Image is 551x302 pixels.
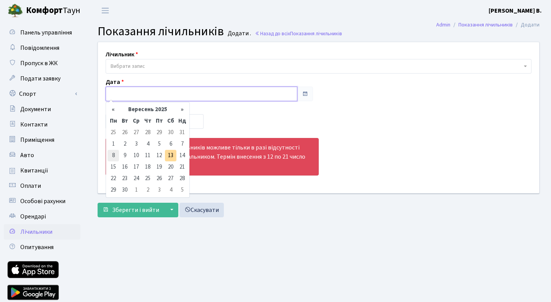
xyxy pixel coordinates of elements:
nav: breadcrumb [425,17,551,33]
span: Пропуск в ЖК [20,59,58,67]
a: Приміщення [4,132,80,148]
td: 30 [165,127,176,138]
b: Комфорт [26,4,63,16]
span: Документи [20,105,51,113]
a: [PERSON_NAME] В. [489,6,542,15]
td: 12 [153,150,165,161]
span: Лічильники [20,228,52,236]
th: Чт [142,115,153,127]
button: Переключити навігацію [96,4,115,17]
td: 14 [176,150,188,161]
td: 21 [176,161,188,173]
a: Пропуск в ЖК [4,56,80,71]
th: Нд [176,115,188,127]
img: logo.png [8,3,23,18]
label: Лічильник [106,50,138,59]
td: 16 [119,161,130,173]
a: Документи [4,102,80,117]
small: Додати . [226,30,251,37]
a: Особові рахунки [4,194,80,209]
a: Спорт [4,86,80,102]
td: 25 [108,127,119,138]
span: Опитування [20,243,54,251]
span: Квитанції [20,166,48,175]
a: Оплати [4,178,80,194]
td: 18 [142,161,153,173]
td: 4 [165,184,176,196]
td: 26 [119,127,130,138]
span: Панель управління [20,28,72,37]
span: Приміщення [20,136,54,144]
td: 8 [108,150,119,161]
a: Повідомлення [4,40,80,56]
span: Контакти [20,120,47,129]
td: 31 [176,127,188,138]
a: Квитанції [4,163,80,178]
td: 3 [130,138,142,150]
td: 11 [142,150,153,161]
span: Авто [20,151,34,159]
td: 1 [130,184,142,196]
th: Сб [165,115,176,127]
td: 9 [119,150,130,161]
span: Таун [26,4,80,17]
td: 27 [130,127,142,138]
td: 2 [119,138,130,150]
span: Зберегти і вийти [112,206,159,214]
a: Подати заявку [4,71,80,86]
td: 7 [176,138,188,150]
td: 5 [176,184,188,196]
td: 30 [119,184,130,196]
span: Повідомлення [20,44,59,52]
td: 23 [119,173,130,184]
a: Панель управління [4,25,80,40]
a: Опитування [4,240,80,255]
span: Подати заявку [20,74,60,83]
b: [PERSON_NAME] В. [489,7,542,15]
th: » [176,104,188,115]
span: Особові рахунки [20,197,65,205]
td: 29 [108,184,119,196]
td: 10 [130,150,142,161]
td: 13 [165,150,176,161]
td: 3 [153,184,165,196]
td: 28 [176,173,188,184]
td: 27 [165,173,176,184]
td: 29 [153,127,165,138]
div: Внесення показників лічильників можливе тільки в разі відсутності прямого договору з постачальник... [106,138,319,176]
button: Зберегти і вийти [98,203,164,217]
span: Вибрати запис [111,62,145,70]
td: 20 [165,161,176,173]
a: Контакти [4,117,80,132]
td: 2 [142,184,153,196]
span: Показання лічильників [290,30,342,37]
a: Орендарі [4,209,80,224]
a: Лічильники [4,224,80,240]
a: Авто [4,148,80,163]
td: 1 [108,138,119,150]
th: Пт [153,115,165,127]
a: Admin [436,21,450,29]
td: 17 [130,161,142,173]
a: Показання лічильників [458,21,513,29]
td: 26 [153,173,165,184]
th: Вересень 2025 [119,104,176,115]
a: Скасувати [179,203,224,217]
td: 6 [165,138,176,150]
th: Вт [119,115,130,127]
td: 4 [142,138,153,150]
td: 5 [153,138,165,150]
a: Назад до всіхПоказання лічильників [255,30,342,37]
td: 15 [108,161,119,173]
th: Ср [130,115,142,127]
td: 25 [142,173,153,184]
td: 24 [130,173,142,184]
label: Дата [106,77,124,87]
span: Показання лічильників [98,23,224,40]
span: Орендарі [20,212,46,221]
span: Оплати [20,182,41,190]
li: Додати [513,21,540,29]
td: 22 [108,173,119,184]
th: Пн [108,115,119,127]
th: « [108,104,119,115]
